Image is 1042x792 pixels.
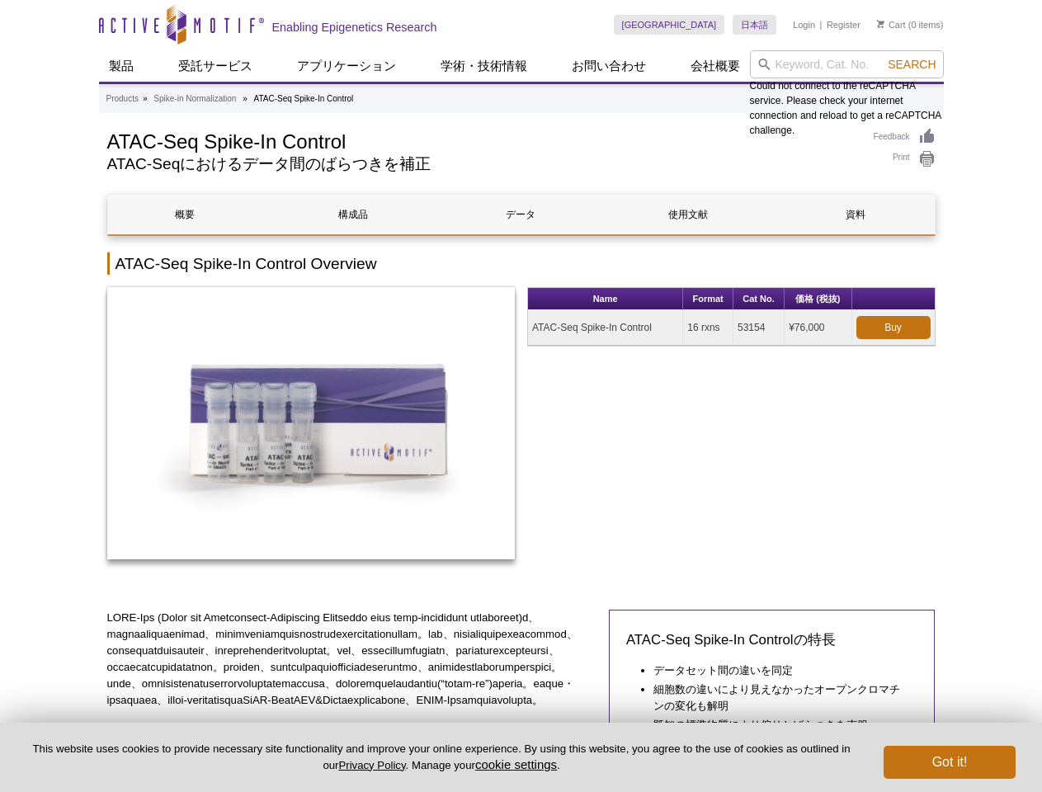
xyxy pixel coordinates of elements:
[26,742,856,773] p: This website uses cookies to provide necessary site functionality and improve your online experie...
[614,15,725,35] a: [GEOGRAPHIC_DATA]
[107,157,857,172] h2: ATAC-Seqにおけるデータ間のばらつきを補正
[683,310,733,346] td: 16 rxns
[733,15,776,35] a: 日本語
[153,92,236,106] a: Spike-in Normalization
[99,50,144,82] a: 製品
[143,94,148,103] li: »
[431,50,537,82] a: 学術・技術情報
[856,316,931,339] a: Buy
[874,150,936,168] a: Print
[877,20,884,28] img: Your Cart
[443,195,598,234] a: データ
[475,757,557,771] button: cookie settings
[107,128,857,153] h1: ATAC-Seq Spike-In Control
[884,746,1016,779] button: Got it!
[253,94,353,103] li: ATAC-Seq Spike-In Control
[107,287,516,559] img: ATAC-Seq Spike-In Control
[562,50,656,82] a: お問い合わせ
[276,195,431,234] a: 構成品
[733,310,785,346] td: 53154
[820,15,823,35] li: |
[877,19,906,31] a: Cart
[733,288,785,310] th: Cat No.
[108,195,263,234] a: 概要
[681,50,750,82] a: 会社概要
[750,50,944,78] input: Keyword, Cat. No.
[611,195,766,234] a: 使用文献
[793,19,815,31] a: Login
[785,310,851,346] td: ¥76,000
[653,681,902,714] li: 細胞数の違いにより見えなかったオープンクロマチンの変化も解明
[888,58,936,71] span: Search
[107,610,596,709] p: LORE-Ips (Dolor sit Ametconsect-Adipiscing Elitseddo eius temp-incididunt utlaboreet)d、magnaaliqu...
[883,57,941,72] button: Search
[106,92,139,106] a: Products
[785,288,851,310] th: 価格 (税抜)
[287,50,406,82] a: アプリケーション
[243,94,248,103] li: »
[626,630,918,650] h3: ATAC-Seq Spike-In Controlの特長
[528,310,683,346] td: ATAC-Seq Spike-In Control
[877,15,944,35] li: (0 items)
[653,717,902,733] li: 既知の標準物質により偏りとばらつきを克服
[338,759,405,771] a: Privacy Policy
[168,50,262,82] a: 受託サービス
[272,20,437,35] h2: Enabling Epigenetics Research
[750,50,944,138] div: Could not connect to the reCAPTCHA service. Please check your internet connection and reload to g...
[107,252,936,275] h2: ATAC-Seq Spike-In Control Overview
[528,288,683,310] th: Name
[683,288,733,310] th: Format
[778,195,933,234] a: 資料
[827,19,860,31] a: Register
[653,662,902,679] li: データセット間の違いを同定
